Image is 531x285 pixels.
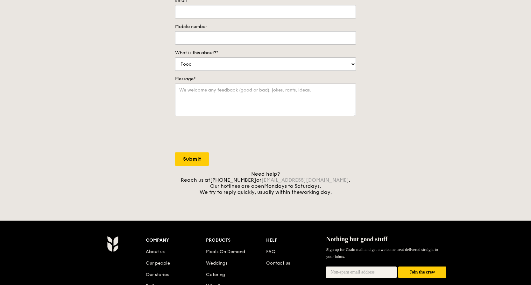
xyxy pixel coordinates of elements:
[175,24,356,30] label: Mobile number
[266,249,275,254] a: FAQ
[175,76,356,82] label: Message*
[175,122,272,147] iframe: reCAPTCHA
[326,247,438,259] span: Sign up for Grain mail and get a welcome treat delivered straight to your inbox.
[206,272,225,277] a: Catering
[146,260,170,266] a: Our people
[326,267,397,278] input: Non-spam email address
[266,260,290,266] a: Contact us
[300,189,332,195] span: working day.
[261,177,349,183] a: [EMAIL_ADDRESS][DOMAIN_NAME]
[206,236,266,245] div: Products
[146,272,169,277] a: Our stories
[398,267,446,278] button: Join the crew
[206,260,227,266] a: Weddings
[107,236,118,252] img: Grain
[326,236,387,243] span: Nothing but good stuff
[146,236,206,245] div: Company
[175,171,356,195] div: Need help? Reach us at or . Our hotlines are open We try to reply quickly, usually within the
[175,152,209,166] input: Submit
[210,177,256,183] a: [PHONE_NUMBER]
[206,249,245,254] a: Meals On Demand
[175,50,356,56] label: What is this about?*
[264,183,321,189] span: Mondays to Saturdays.
[266,236,326,245] div: Help
[146,249,165,254] a: About us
